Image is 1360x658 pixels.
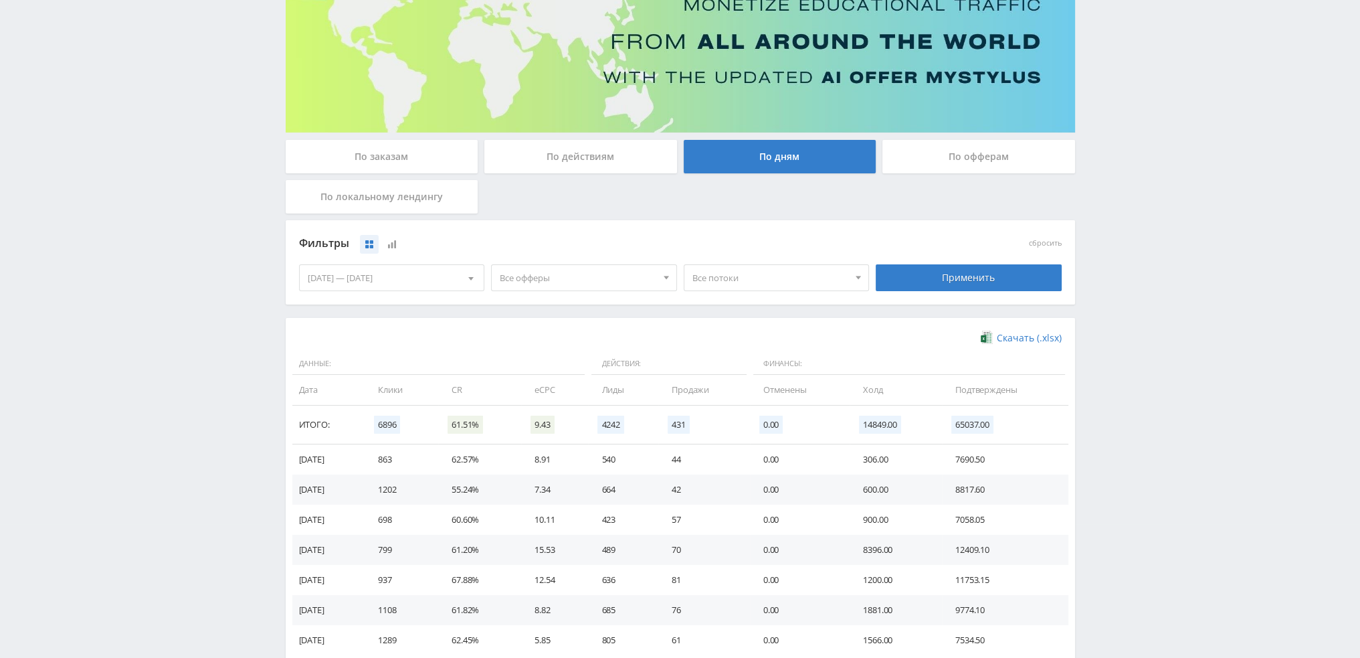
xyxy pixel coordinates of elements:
td: 76 [658,595,750,625]
span: Финансы: [753,353,1065,376]
td: 81 [658,565,750,595]
td: Лиды [588,375,658,405]
span: 6896 [374,416,400,434]
td: 7534.50 [942,625,1068,655]
td: 0.00 [750,535,850,565]
td: 863 [365,444,438,475]
td: 61 [658,625,750,655]
span: Скачать (.xlsx) [997,333,1062,343]
td: 1108 [365,595,438,625]
td: 1881.00 [850,595,942,625]
td: 61.20% [438,535,521,565]
span: Действия: [591,353,746,376]
div: Фильтры [299,234,870,254]
td: 1566.00 [850,625,942,655]
td: 8396.00 [850,535,942,565]
td: 636 [588,565,658,595]
td: 0.00 [750,475,850,505]
td: 685 [588,595,658,625]
td: [DATE] [292,505,365,535]
td: 306.00 [850,444,942,475]
td: 61.82% [438,595,521,625]
button: сбросить [1029,239,1062,248]
span: 9.43 [530,416,554,434]
div: Применить [876,264,1062,291]
td: 0.00 [750,444,850,475]
td: 600.00 [850,475,942,505]
td: 60.60% [438,505,521,535]
td: 0.00 [750,505,850,535]
span: Все офферы [500,265,656,291]
td: 1202 [365,475,438,505]
td: [DATE] [292,625,365,655]
td: 7.34 [521,475,588,505]
td: 62.45% [438,625,521,655]
td: Подтверждены [942,375,1068,405]
div: По дням [684,140,876,173]
td: eCPC [521,375,588,405]
td: 698 [365,505,438,535]
td: 7058.05 [942,505,1068,535]
td: 664 [588,475,658,505]
td: 15.53 [521,535,588,565]
td: 11753.15 [942,565,1068,595]
td: 70 [658,535,750,565]
td: 423 [588,505,658,535]
td: 937 [365,565,438,595]
td: Отменены [750,375,850,405]
td: 10.11 [521,505,588,535]
span: 14849.00 [859,416,901,434]
td: 0.00 [750,625,850,655]
td: [DATE] [292,565,365,595]
td: 0.00 [750,565,850,595]
td: 489 [588,535,658,565]
span: 431 [668,416,690,434]
td: 1289 [365,625,438,655]
span: 65037.00 [951,416,993,434]
td: 8817.60 [942,475,1068,505]
td: [DATE] [292,595,365,625]
span: Данные: [292,353,585,376]
td: 900.00 [850,505,942,535]
td: 8.82 [521,595,588,625]
div: По локальному лендингу [286,180,478,214]
div: [DATE] — [DATE] [300,265,484,291]
span: 61.51% [448,416,483,434]
div: По действиям [484,140,677,173]
td: 799 [365,535,438,565]
div: По заказам [286,140,478,173]
td: 67.88% [438,565,521,595]
td: 540 [588,444,658,475]
td: 12.54 [521,565,588,595]
span: 0.00 [759,416,783,434]
span: 4242 [597,416,623,434]
td: 12409.10 [942,535,1068,565]
img: xlsx [981,331,992,344]
div: По офферам [882,140,1075,173]
td: Продажи [658,375,750,405]
td: CR [438,375,521,405]
td: 5.85 [521,625,588,655]
td: 55.24% [438,475,521,505]
td: 0.00 [750,595,850,625]
td: [DATE] [292,535,365,565]
td: 8.91 [521,444,588,475]
td: Итого: [292,406,365,444]
td: 7690.50 [942,444,1068,475]
td: Клики [365,375,438,405]
td: Холд [850,375,942,405]
td: [DATE] [292,475,365,505]
td: Дата [292,375,365,405]
a: Скачать (.xlsx) [981,331,1061,345]
td: 62.57% [438,444,521,475]
td: 44 [658,444,750,475]
td: 805 [588,625,658,655]
td: 1200.00 [850,565,942,595]
td: [DATE] [292,444,365,475]
span: Все потоки [692,265,849,291]
td: 57 [658,505,750,535]
td: 9774.10 [942,595,1068,625]
td: 42 [658,475,750,505]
